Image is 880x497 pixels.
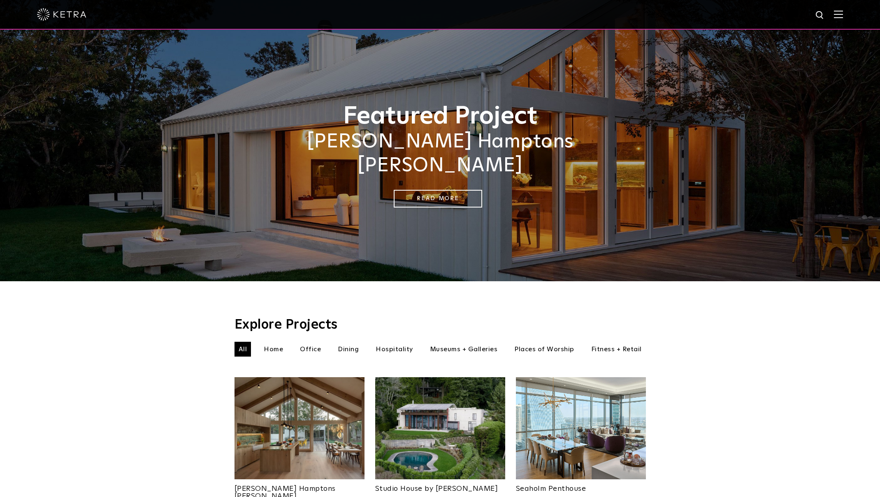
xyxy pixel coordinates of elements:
li: Hospitality [372,342,417,357]
li: All [235,342,251,357]
li: Office [296,342,325,357]
a: Studio House by [PERSON_NAME] [375,479,505,492]
h2: [PERSON_NAME] Hamptons [PERSON_NAME] [235,130,646,177]
li: Fitness + Retail [587,342,646,357]
a: Read More [394,190,482,208]
h3: Explore Projects [235,318,646,331]
img: Hamburger%20Nav.svg [834,10,843,18]
li: Home [260,342,287,357]
li: Places of Worship [510,342,578,357]
li: Dining [334,342,363,357]
a: Seaholm Penthouse [516,479,646,492]
img: search icon [815,10,825,21]
img: An aerial view of Olson Kundig's Studio House in Seattle [375,377,505,479]
img: Project_Landing_Thumbnail-2021 [235,377,365,479]
li: Museums + Galleries [426,342,502,357]
h1: Featured Project [235,103,646,130]
img: Project_Landing_Thumbnail-2022smaller [516,377,646,479]
img: ketra-logo-2019-white [37,8,86,21]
